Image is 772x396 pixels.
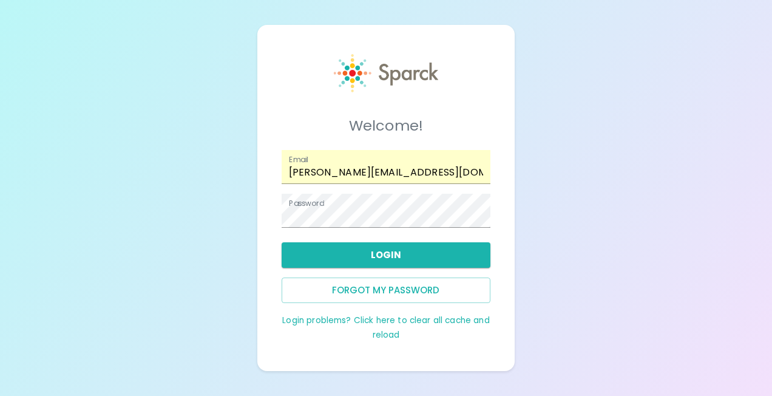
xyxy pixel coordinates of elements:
img: Sparck logo [334,54,438,92]
button: Forgot my password [282,278,490,303]
label: Password [289,198,324,208]
button: Login [282,242,490,268]
label: Email [289,154,308,165]
a: Login problems? Click here to clear all cache and reload [282,315,489,341]
h5: Welcome! [282,116,490,135]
